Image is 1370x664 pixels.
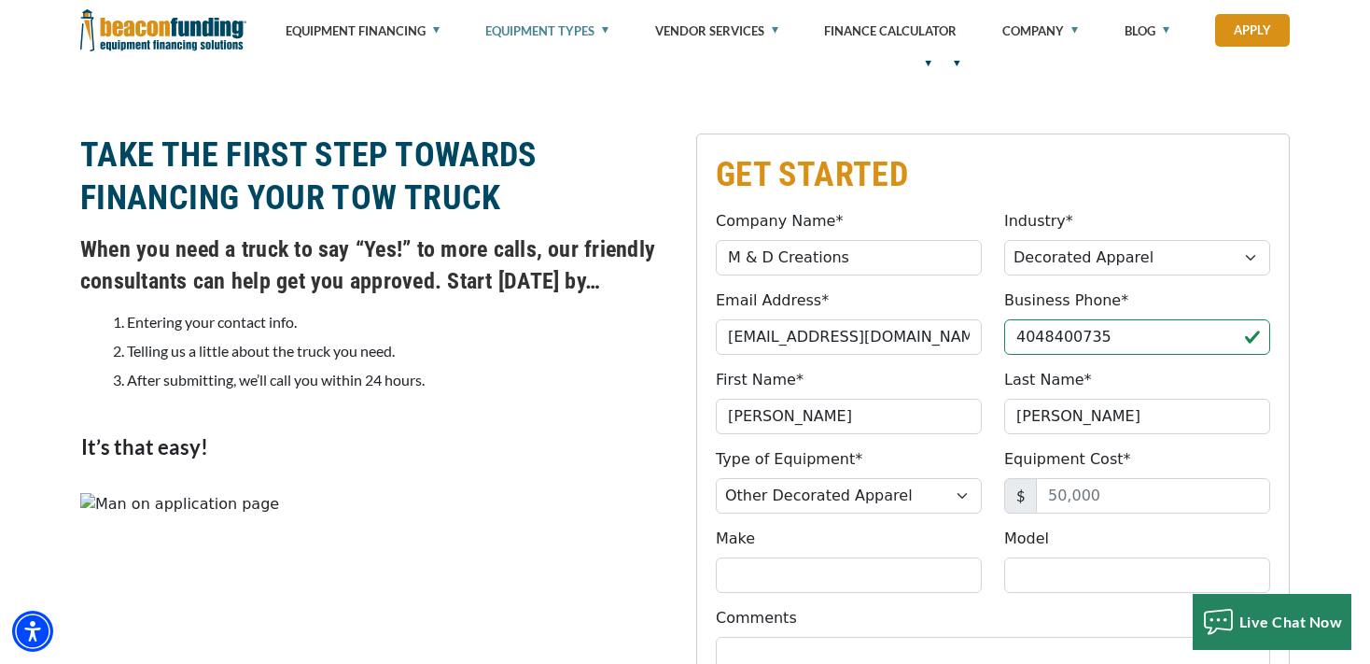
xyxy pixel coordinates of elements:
[716,153,1270,196] h2: GET STARTED
[1004,290,1128,312] label: Business Phone*
[80,134,674,219] h2: TAKE THE FIRST STEP TOWARDS FINANCING YOUR TOW TRUCK
[716,528,755,550] label: Make
[1215,14,1290,47] a: Apply
[1004,210,1073,233] label: Industry*
[1004,319,1270,355] input: (555) 555-5555
[80,493,279,516] img: Man on application page
[716,319,982,355] input: jdoe@gmail.com
[80,233,674,297] h4: When you need a truck to say “Yes!” to more calls, our friendly consultants can help get you appr...
[81,434,208,459] strong: It’s that easy!
[127,314,674,331] p: Entering your contact info.
[1239,613,1343,630] span: Live Chat Now
[1004,478,1037,514] span: $
[1004,369,1092,391] label: Last Name*
[716,369,804,391] label: First Name*
[716,399,982,434] input: John
[1193,594,1352,650] button: Live Chat Now
[127,343,674,360] p: Telling us a little about the truck you need.
[716,240,982,275] input: Beacon Funding
[716,607,797,629] label: Comments
[12,611,53,652] div: Accessibility Menu
[1004,528,1049,550] label: Model
[716,210,843,233] label: Company Name*
[716,448,862,471] label: Type of Equipment*
[1004,448,1131,471] label: Equipment Cost*
[1004,399,1270,434] input: Doe
[716,290,829,312] label: Email Address*
[1036,478,1270,514] input: 50,000
[127,372,674,389] p: After submitting, we’ll call you within 24 hours.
